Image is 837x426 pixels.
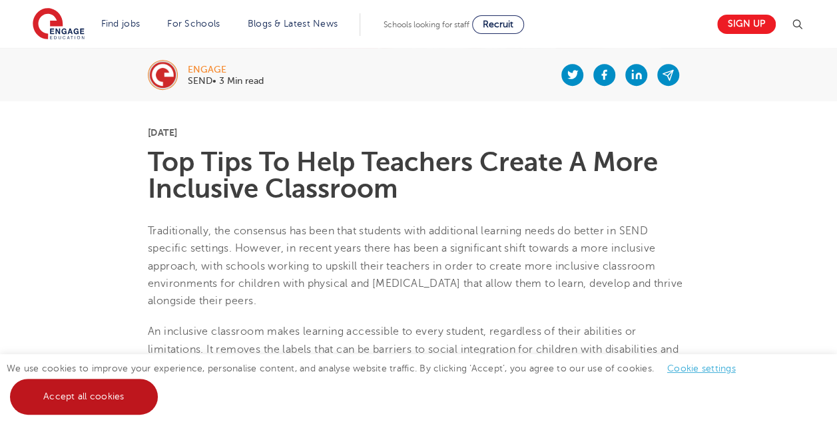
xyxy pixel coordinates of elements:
[717,15,776,34] a: Sign up
[188,77,264,86] p: SEND• 3 Min read
[472,15,524,34] a: Recruit
[10,379,158,415] a: Accept all cookies
[384,20,469,29] span: Schools looking for staff
[101,19,140,29] a: Find jobs
[167,19,220,29] a: For Schools
[248,19,338,29] a: Blogs & Latest News
[33,8,85,41] img: Engage Education
[667,363,736,373] a: Cookie settings
[148,149,689,202] h1: Top Tips To Help Teachers Create A More Inclusive Classroom
[188,65,264,75] div: engage
[7,363,749,401] span: We use cookies to improve your experience, personalise content, and analyse website traffic. By c...
[483,19,513,29] span: Recruit
[148,222,689,310] p: Traditionally, the consensus has been that students with additional learning needs do better in S...
[148,128,689,137] p: [DATE]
